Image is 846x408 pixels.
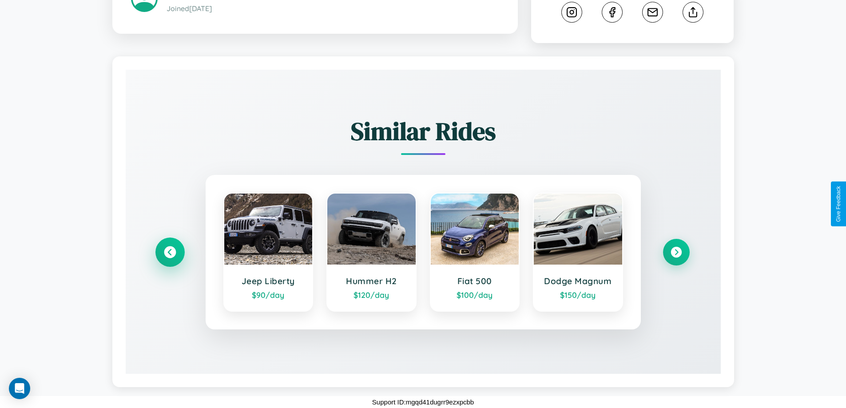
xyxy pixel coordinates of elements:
[336,276,407,286] h3: Hummer H2
[440,276,510,286] h3: Fiat 500
[233,290,304,300] div: $ 90 /day
[326,193,417,312] a: Hummer H2$120/day
[835,186,842,222] div: Give Feedback
[533,193,623,312] a: Dodge Magnum$150/day
[440,290,510,300] div: $ 100 /day
[9,378,30,399] div: Open Intercom Messenger
[233,276,304,286] h3: Jeep Liberty
[543,290,613,300] div: $ 150 /day
[336,290,407,300] div: $ 120 /day
[372,396,474,408] p: Support ID: mgqd41dugrr9ezxpcbb
[543,276,613,286] h3: Dodge Magnum
[430,193,520,312] a: Fiat 500$100/day
[157,114,690,148] h2: Similar Rides
[223,193,314,312] a: Jeep Liberty$90/day
[167,2,499,15] p: Joined [DATE]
